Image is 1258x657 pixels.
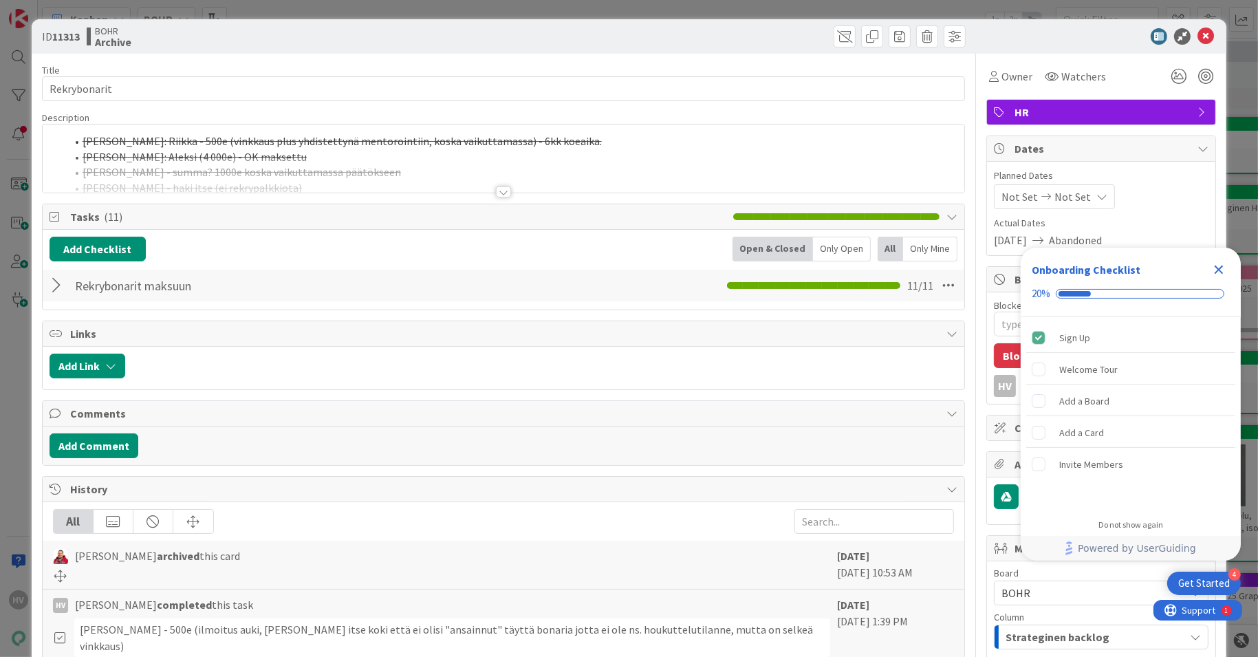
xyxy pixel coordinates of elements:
[42,28,80,45] span: ID
[1021,317,1241,510] div: Checklist items
[1078,540,1196,557] span: Powered by UserGuiding
[1059,456,1123,473] div: Invite Members
[52,30,80,43] b: 11313
[837,549,869,563] b: [DATE]
[1178,577,1230,590] div: Get Started
[733,237,813,261] div: Open & Closed
[794,509,954,534] input: Search...
[1059,393,1109,409] div: Add a Board
[95,36,131,47] b: Archive
[70,325,940,342] span: Links
[994,216,1208,230] span: Actual Dates
[907,277,933,294] span: 11 / 11
[1032,288,1230,300] div: Checklist progress: 20%
[1026,418,1235,448] div: Add a Card is incomplete.
[70,405,940,422] span: Comments
[1228,568,1241,581] div: 4
[54,510,94,533] div: All
[994,232,1027,248] span: [DATE]
[837,548,954,582] div: [DATE] 10:53 AM
[1059,424,1104,441] div: Add a Card
[1098,519,1163,530] div: Do not show again
[1208,259,1230,281] div: Close Checklist
[1032,261,1140,278] div: Onboarding Checklist
[1059,330,1090,346] div: Sign Up
[157,598,212,612] b: completed
[42,64,60,76] label: Title
[1054,189,1091,205] span: Not Set
[1015,420,1191,436] span: Custom Fields
[1015,540,1191,557] span: Mirrors
[1026,386,1235,416] div: Add a Board is incomplete.
[994,625,1208,649] button: Strateginen backlog
[1015,271,1191,288] span: Block
[994,568,1019,578] span: Board
[1049,232,1102,248] span: Abandoned
[95,25,131,36] span: BOHR
[42,76,966,101] input: type card name here...
[813,237,871,261] div: Only Open
[74,618,831,657] div: [PERSON_NAME] - 500e (ilmoitus auki, [PERSON_NAME] itse koki että ei olisi "ansainnut" täyttä bon...
[837,596,954,657] div: [DATE] 1:39 PM
[1006,628,1109,646] span: Strateginen backlog
[1015,104,1191,120] span: HR
[878,237,903,261] div: All
[1026,449,1235,480] div: Invite Members is incomplete.
[994,375,1016,397] div: HV
[1001,68,1032,85] span: Owner
[70,273,380,298] input: Add Checklist...
[1015,140,1191,157] span: Dates
[994,299,1061,312] label: Blocked Reason
[1021,536,1241,561] div: Footer
[50,237,146,261] button: Add Checklist
[1061,68,1106,85] span: Watchers
[50,433,138,458] button: Add Comment
[1167,572,1241,595] div: Open Get Started checklist, remaining modules: 4
[75,596,253,613] span: [PERSON_NAME] this task
[70,481,940,497] span: History
[1026,354,1235,385] div: Welcome Tour is incomplete.
[72,6,75,17] div: 1
[157,549,199,563] b: archived
[1001,586,1030,600] span: BOHR
[994,343,1041,368] button: Block
[837,598,869,612] b: [DATE]
[994,169,1208,183] span: Planned Dates
[29,2,63,19] span: Support
[75,548,240,564] span: [PERSON_NAME] this card
[42,111,89,124] span: Description
[83,150,307,164] s: [PERSON_NAME]: Aleksi (4 000e) - OK maksettu
[1015,456,1191,473] span: Attachments
[1001,189,1038,205] span: Not Set
[903,237,957,261] div: Only Mine
[50,354,125,378] button: Add Link
[53,549,68,564] img: JS
[104,210,122,224] span: ( 11 )
[1032,288,1050,300] div: 20%
[1021,248,1241,561] div: Checklist Container
[1059,361,1118,378] div: Welcome Tour
[1026,323,1235,353] div: Sign Up is complete.
[53,598,68,613] div: HV
[83,134,602,148] s: [PERSON_NAME]: Riikka - 500e (vinkkaus plus yhdistettynä mentorointiin, koska vaikuttamassa) - 6k...
[994,612,1024,622] span: Column
[70,208,727,225] span: Tasks
[1028,536,1234,561] a: Powered by UserGuiding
